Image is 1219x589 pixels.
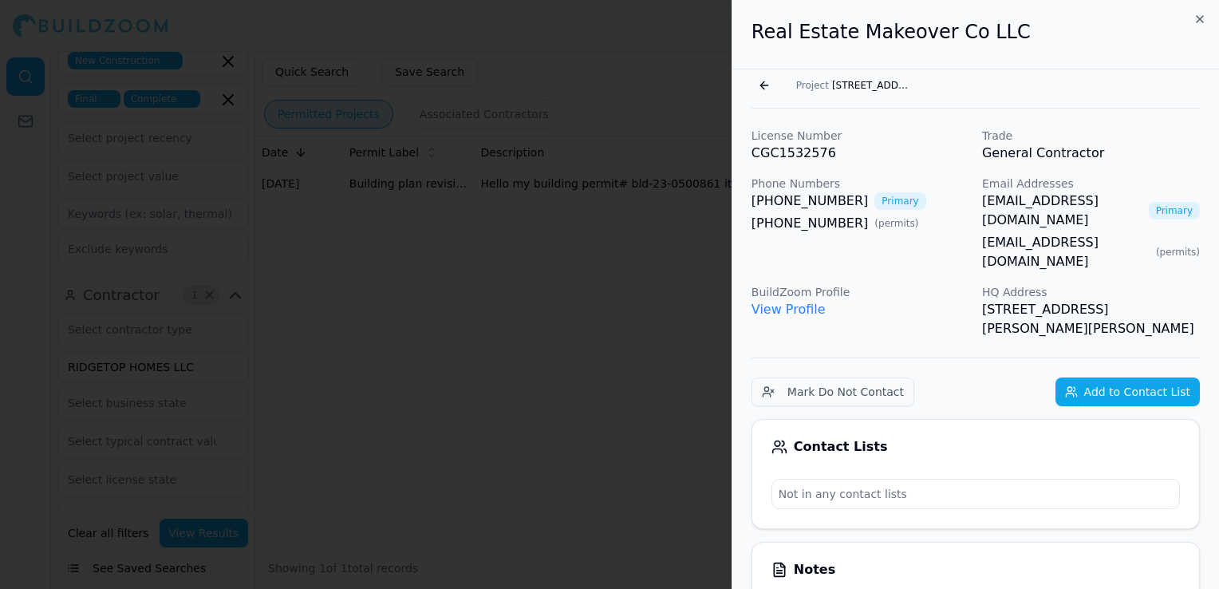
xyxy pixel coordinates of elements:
span: ( permits ) [874,217,918,230]
a: View Profile [752,302,826,317]
p: Email Addresses [982,176,1200,192]
p: License Number [752,128,969,144]
span: ( permits ) [1156,246,1200,259]
button: Add to Contact List [1055,378,1200,406]
span: Project [796,79,829,92]
p: Trade [982,128,1200,144]
button: Mark Do Not Contact [752,378,914,406]
a: [PHONE_NUMBER] [752,192,869,211]
div: Contact Lists [771,439,1180,455]
p: BuildZoom Profile [752,284,969,300]
a: [EMAIL_ADDRESS][DOMAIN_NAME] [982,233,1150,271]
p: [STREET_ADDRESS][PERSON_NAME][PERSON_NAME] [982,300,1200,338]
button: Project[STREET_ADDRESS] [787,74,921,97]
p: Phone Numbers [752,176,969,192]
p: General Contractor [982,144,1200,163]
a: [EMAIL_ADDRESS][DOMAIN_NAME] [982,192,1142,230]
a: [PHONE_NUMBER] [752,214,869,233]
p: CGC1532576 [752,144,969,163]
p: Not in any contact lists [772,480,1179,508]
span: [STREET_ADDRESS] [832,79,912,92]
h2: Real Estate Makeover Co LLC [752,19,1200,45]
span: Primary [874,192,925,210]
p: HQ Address [982,284,1200,300]
div: Notes [771,562,1180,578]
span: Primary [1149,202,1200,219]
